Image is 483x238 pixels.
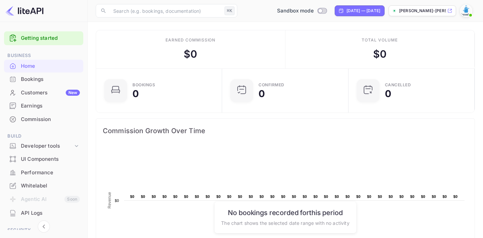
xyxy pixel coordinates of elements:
[109,4,222,18] input: Search (e.g. bookings, documentation)
[281,195,285,199] text: $0
[432,195,436,199] text: $0
[141,195,145,199] text: $0
[4,140,83,152] div: Developer tools
[4,99,83,112] a: Earnings
[132,89,139,98] div: 0
[21,62,80,70] div: Home
[21,102,80,110] div: Earnings
[4,227,83,234] span: Security
[206,195,210,199] text: $0
[115,199,119,203] text: $0
[66,90,80,96] div: New
[4,207,83,219] a: API Logs
[4,179,83,192] div: Whitelabel
[4,73,83,85] a: Bookings
[4,86,83,99] div: CustomersNew
[4,60,83,73] div: Home
[216,195,221,199] text: $0
[4,99,83,113] div: Earnings
[162,195,167,199] text: $0
[130,195,134,199] text: $0
[399,195,404,199] text: $0
[356,195,361,199] text: $0
[152,195,156,199] text: $0
[4,31,83,45] div: Getting started
[324,195,328,199] text: $0
[346,8,380,14] div: [DATE] — [DATE]
[274,7,329,15] div: Switch to Production mode
[313,195,318,199] text: $0
[107,192,112,208] text: Revenue
[21,169,80,177] div: Performance
[21,76,80,83] div: Bookings
[378,195,382,199] text: $0
[385,83,411,87] div: CANCELLED
[21,155,80,163] div: UI Components
[4,166,83,179] a: Performance
[38,220,50,233] button: Collapse navigation
[249,195,253,199] text: $0
[21,116,80,123] div: Commission
[410,195,415,199] text: $0
[335,5,385,16] div: Click to change the date range period
[21,182,80,190] div: Whitelabel
[259,89,265,98] div: 0
[224,6,235,15] div: ⌘K
[227,195,232,199] text: $0
[260,195,264,199] text: $0
[292,195,296,199] text: $0
[195,195,199,199] text: $0
[4,153,83,166] div: UI Components
[221,208,349,216] h6: No bookings recorded for this period
[345,195,350,199] text: $0
[373,47,387,62] div: $ 0
[21,89,80,97] div: Customers
[103,125,468,136] span: Commission Growth Over Time
[4,60,83,72] a: Home
[259,83,284,87] div: Confirmed
[443,195,447,199] text: $0
[184,47,197,62] div: $ 0
[453,195,458,199] text: $0
[184,195,188,199] text: $0
[4,73,83,86] div: Bookings
[4,113,83,125] a: Commission
[270,195,275,199] text: $0
[277,7,314,15] span: Sandbox mode
[238,195,242,199] text: $0
[385,89,391,98] div: 0
[303,195,307,199] text: $0
[21,209,80,217] div: API Logs
[421,195,425,199] text: $0
[4,132,83,140] span: Build
[335,195,339,199] text: $0
[399,8,446,14] p: [PERSON_NAME]-[PERSON_NAME]-b...
[4,179,83,192] a: Whitelabel
[165,37,215,43] div: Earned commission
[221,219,349,226] p: The chart shows the selected date range with no activity
[4,207,83,220] div: API Logs
[132,83,155,87] div: Bookings
[21,34,80,42] a: Getting started
[389,195,393,199] text: $0
[4,52,83,59] span: Business
[4,113,83,126] div: Commission
[4,153,83,165] a: UI Components
[362,37,398,43] div: Total volume
[5,5,43,16] img: LiteAPI logo
[4,86,83,99] a: CustomersNew
[367,195,371,199] text: $0
[173,195,178,199] text: $0
[21,142,73,150] div: Developer tools
[461,5,472,16] img: Horvath Attila Gabor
